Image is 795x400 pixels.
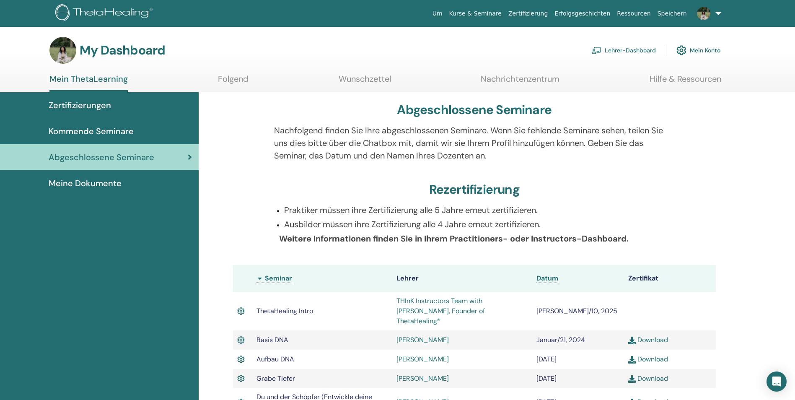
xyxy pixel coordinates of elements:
span: Aufbau DNA [256,355,294,364]
th: Zertifikat [624,265,716,292]
img: Active Certificate [237,373,245,384]
a: Ressourcen [614,6,654,21]
a: Zertifizierung [505,6,551,21]
a: [PERSON_NAME] [396,374,449,383]
h3: Abgeschlossene Seminare [397,102,552,117]
td: Januar/21, 2024 [532,330,624,350]
a: Kurse & Seminare [446,6,505,21]
img: Active Certificate [237,354,245,365]
img: logo.png [55,4,155,23]
td: [DATE] [532,350,624,369]
a: Datum [536,274,558,283]
img: download.svg [628,337,636,344]
a: Um [429,6,446,21]
a: Erfolgsgeschichten [551,6,614,21]
span: Abgeschlossene Seminare [49,151,154,164]
img: cog.svg [676,43,686,57]
a: Folgend [218,74,249,90]
th: Lehrer [392,265,532,292]
a: Nachrichtenzentrum [481,74,559,90]
td: [DATE] [532,369,624,388]
span: Grabe Tiefer [256,374,295,383]
img: default.jpg [49,37,76,64]
a: Mein Konto [676,41,720,60]
p: Nachfolgend finden Sie Ihre abgeschlossenen Seminare. Wenn Sie fehlende Seminare sehen, teilen Si... [274,124,674,162]
span: Kommende Seminare [49,125,134,138]
b: Weitere Informationen finden Sie in Ihrem Practitioners- oder Instructors-Dashboard. [279,233,629,244]
span: Basis DNA [256,335,288,344]
a: Hilfe & Ressourcen [650,74,721,90]
p: Praktiker müssen ihre Zertifizierung alle 5 Jahre erneut zertifizieren. [284,204,674,216]
a: Download [628,374,668,383]
a: Download [628,355,668,364]
a: Speichern [654,6,690,21]
span: Meine Dokumente [49,177,122,190]
img: chalkboard-teacher.svg [591,47,601,54]
a: THInK Instructors Team with [PERSON_NAME], Founder of ThetaHealing® [396,296,485,325]
span: Zertifizierungen [49,99,111,112]
img: Active Certificate [237,306,245,317]
a: [PERSON_NAME] [396,335,449,344]
img: download.svg [628,375,636,383]
p: Ausbilder müssen ihre Zertifizierung alle 4 Jahre erneut zertifizieren. [284,218,674,231]
img: default.jpg [697,7,710,20]
h3: My Dashboard [80,43,165,58]
a: Lehrer-Dashboard [591,41,656,60]
a: Wunschzettel [339,74,391,90]
a: Mein ThetaLearning [49,74,128,92]
a: [PERSON_NAME] [396,355,449,364]
h3: Rezertifizierung [429,182,520,197]
img: download.svg [628,356,636,364]
div: Open Intercom Messenger [767,371,787,392]
span: ThetaHealing Intro [256,306,313,315]
a: Download [628,335,668,344]
td: [PERSON_NAME]/10, 2025 [532,292,624,330]
img: Active Certificate [237,335,245,345]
